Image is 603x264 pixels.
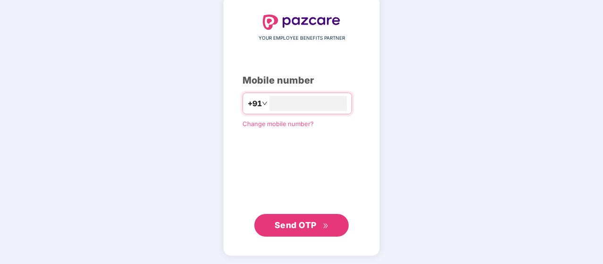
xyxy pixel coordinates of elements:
[263,15,340,30] img: logo
[275,220,317,230] span: Send OTP
[243,73,360,88] div: Mobile number
[262,101,268,106] span: down
[248,98,262,110] span: +91
[254,214,349,237] button: Send OTPdouble-right
[323,223,329,229] span: double-right
[243,120,314,128] a: Change mobile number?
[259,34,345,42] span: YOUR EMPLOYEE BENEFITS PARTNER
